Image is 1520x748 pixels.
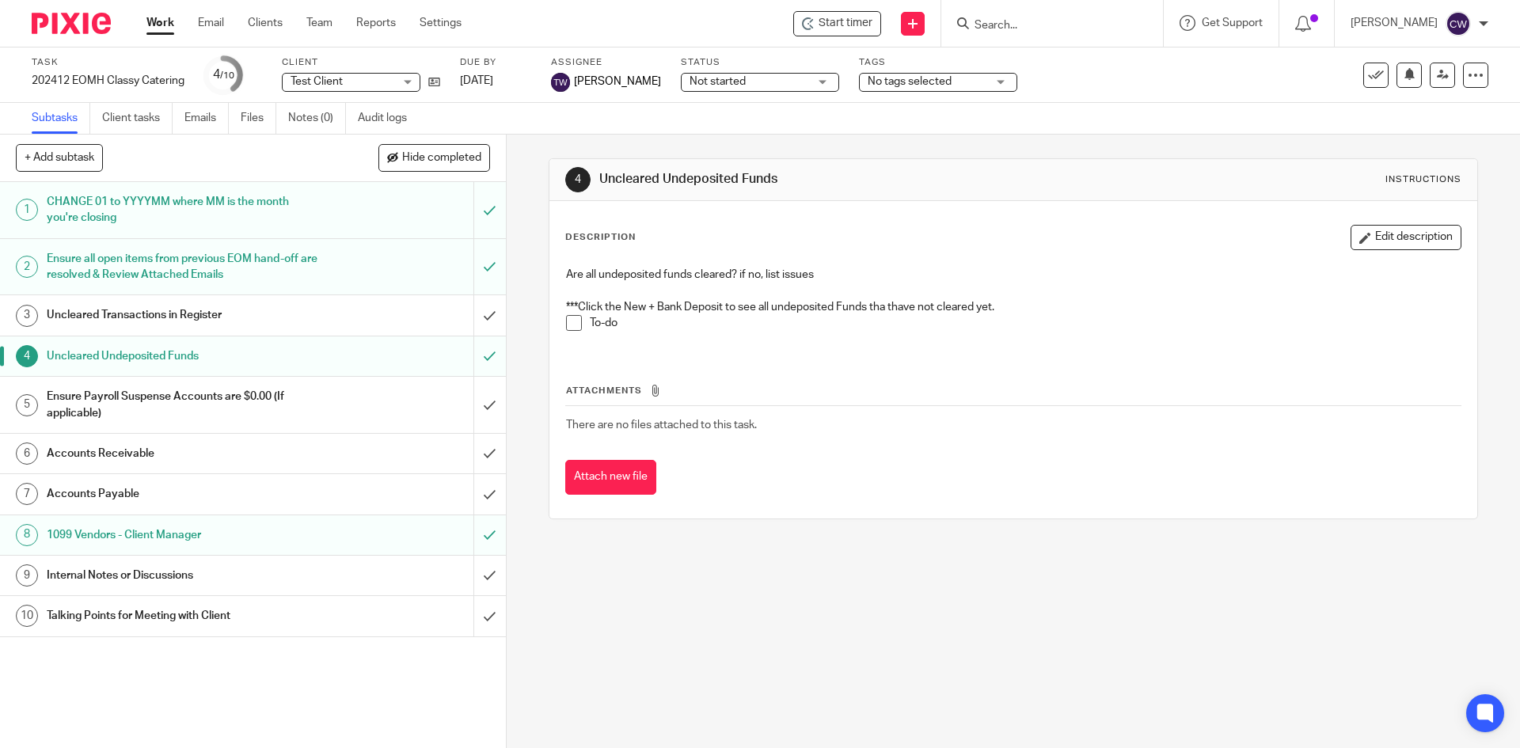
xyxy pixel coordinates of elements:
a: Emails [184,103,229,134]
label: Client [282,56,440,69]
span: [PERSON_NAME] [574,74,661,89]
div: 9 [16,564,38,587]
img: svg%3E [1446,11,1471,36]
h1: Uncleared Undeposited Funds [47,344,321,368]
h1: Uncleared Transactions in Register [47,303,321,327]
span: Test Client [291,76,343,87]
h1: Ensure all open items from previous EOM hand-off are resolved & Review Attached Emails [47,247,321,287]
a: Email [198,15,224,31]
span: Start timer [819,15,872,32]
p: ***Click the New + Bank Deposit to see all undeposited Funds tha thave not cleared yet. [566,299,1460,315]
h1: Talking Points for Meeting with Client [47,604,321,628]
input: Search [973,19,1115,33]
a: Subtasks [32,103,90,134]
a: Files [241,103,276,134]
div: Instructions [1385,173,1461,186]
div: 202412 EOMH Classy Catering [32,73,184,89]
span: No tags selected [868,76,952,87]
span: Attachments [566,386,642,395]
div: 10 [16,605,38,627]
h1: Internal Notes or Discussions [47,564,321,587]
a: Client tasks [102,103,173,134]
a: Reports [356,15,396,31]
small: /10 [220,71,234,80]
div: 7 [16,483,38,505]
p: [PERSON_NAME] [1351,15,1438,31]
div: 4 [16,345,38,367]
div: 2 [16,256,38,278]
button: + Add subtask [16,144,103,171]
h1: Accounts Payable [47,482,321,506]
p: To-do [590,315,1460,331]
a: Work [146,15,174,31]
h1: CHANGE 01 to YYYYMM where MM is the month you're closing [47,190,321,230]
h1: 1099 Vendors - Client Manager [47,523,321,547]
div: 6 [16,442,38,465]
a: Audit logs [358,103,419,134]
a: Clients [248,15,283,31]
button: Edit description [1351,225,1461,250]
label: Task [32,56,184,69]
a: Notes (0) [288,103,346,134]
span: [DATE] [460,75,493,86]
div: 5 [16,394,38,416]
div: 3 [16,305,38,327]
div: Test Client - 202412 EOMH Classy Catering [793,11,881,36]
div: 1 [16,199,38,221]
p: Are all undeposited funds cleared? if no, list issues [566,267,1460,283]
label: Due by [460,56,531,69]
span: Not started [690,76,746,87]
a: Settings [420,15,462,31]
h1: Accounts Receivable [47,442,321,465]
span: Get Support [1202,17,1263,28]
div: 4 [565,167,591,192]
label: Status [681,56,839,69]
div: 4 [213,66,234,84]
div: 8 [16,524,38,546]
img: svg%3E [551,73,570,92]
h1: Uncleared Undeposited Funds [599,171,1047,188]
label: Assignee [551,56,661,69]
p: Description [565,231,636,244]
span: Hide completed [402,152,481,165]
span: There are no files attached to this task. [566,420,757,431]
button: Hide completed [378,144,490,171]
h1: Ensure Payroll Suspense Accounts are $0.00 (If applicable) [47,385,321,425]
a: Team [306,15,332,31]
label: Tags [859,56,1017,69]
img: Pixie [32,13,111,34]
button: Attach new file [565,460,656,496]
